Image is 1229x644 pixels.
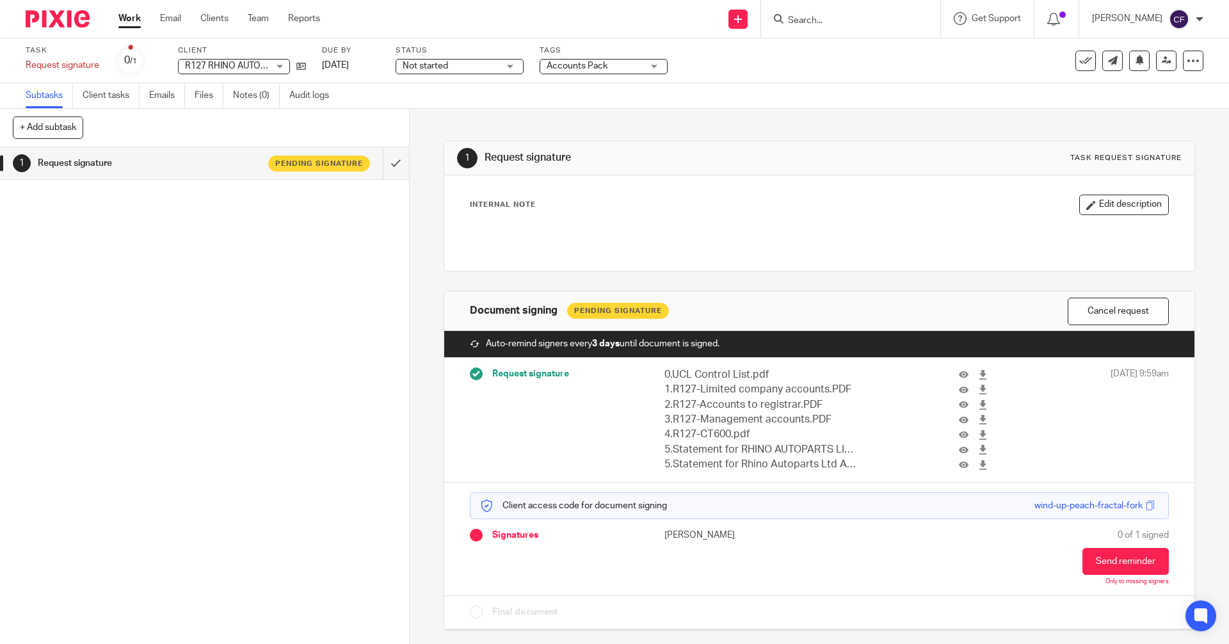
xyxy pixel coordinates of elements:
[486,337,719,350] span: Auto-remind signers every until document is signed.
[322,61,349,70] span: [DATE]
[26,59,99,72] div: Request signature
[567,303,669,319] div: Pending Signature
[289,83,339,108] a: Audit logs
[178,45,306,56] label: Client
[1082,548,1169,575] button: Send reminder
[485,151,847,165] h1: Request signature
[547,61,607,70] span: Accounts Pack
[664,412,858,427] p: 3.R127-Management accounts.PDF
[26,45,99,56] label: Task
[185,61,323,70] span: R127 RHINO AUTOPARTS LIMITED
[26,10,90,28] img: Pixie
[470,200,536,210] p: Internal Note
[26,83,73,108] a: Subtasks
[592,339,620,348] strong: 3 days
[1111,367,1169,472] span: [DATE] 9:59am
[149,83,185,108] a: Emails
[1118,529,1169,542] span: 0 of 1 signed
[13,154,31,172] div: 1
[540,45,668,56] label: Tags
[1169,9,1189,29] img: svg%3E
[480,499,667,512] p: Client access code for document signing
[972,14,1021,23] span: Get Support
[492,606,558,618] span: Final document
[1070,153,1182,163] div: Task request signature
[288,12,320,25] a: Reports
[396,45,524,56] label: Status
[470,304,558,318] h1: Document signing
[664,457,858,472] p: 5.Statement for Rhino Autoparts Ltd As At [DATE] (BSL).pdf
[248,12,269,25] a: Team
[457,148,478,168] div: 1
[160,12,181,25] a: Email
[130,58,137,65] small: /1
[664,367,858,382] p: 0.UCL Control List.pdf
[664,398,858,412] p: 2.R127-Accounts to registrar.PDF
[195,83,223,108] a: Files
[492,367,569,380] span: Request signature
[1079,195,1169,215] button: Edit description
[664,442,858,457] p: 5.Statement for RHINO AUTOPARTS LIMITED As At [DATE] (BML).pdf
[322,45,380,56] label: Due by
[275,158,363,169] span: Pending signature
[38,154,259,173] h1: Request signature
[664,382,858,397] p: 1.R127-Limited company accounts.PDF
[664,529,819,542] p: [PERSON_NAME]
[13,117,83,138] button: + Add subtask
[200,12,229,25] a: Clients
[1034,499,1143,512] div: wind-up-peach-fractal-fork
[1092,12,1162,25] p: [PERSON_NAME]
[403,61,448,70] span: Not started
[492,529,538,542] span: Signatures
[118,12,141,25] a: Work
[664,427,858,442] p: 4.R127-CT600.pdf
[787,15,902,27] input: Search
[124,53,137,68] div: 0
[83,83,140,108] a: Client tasks
[1105,578,1169,586] p: Only to missing signers
[233,83,280,108] a: Notes (0)
[1068,298,1169,325] button: Cancel request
